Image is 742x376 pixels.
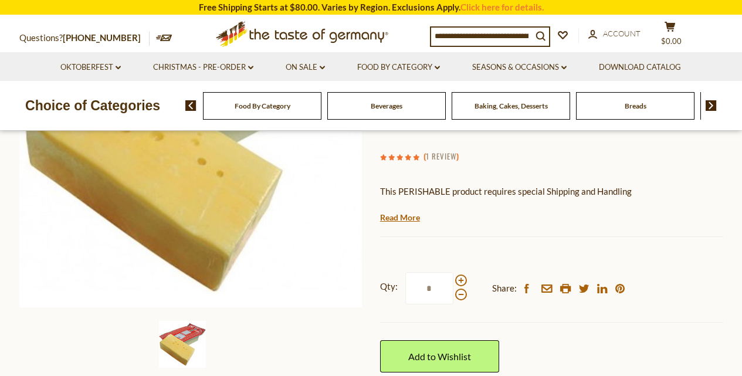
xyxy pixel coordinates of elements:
[63,32,141,43] a: [PHONE_NUMBER]
[380,212,420,223] a: Read More
[391,208,723,222] li: We will ship this product in heat-protective packaging and ice.
[472,61,567,74] a: Seasons & Occasions
[405,272,453,304] input: Qty:
[60,61,121,74] a: Oktoberfest
[475,101,548,110] a: Baking, Cakes, Desserts
[653,21,688,50] button: $0.00
[588,28,641,40] a: Account
[286,61,325,74] a: On Sale
[661,36,682,46] span: $0.00
[235,101,290,110] a: Food By Category
[185,100,196,111] img: previous arrow
[159,321,206,368] img: Bayernland Original Bavarian Swiss Cheese 45%
[357,61,440,74] a: Food By Category
[380,184,723,199] p: This PERISHABLE product requires special Shipping and Handling
[19,31,150,46] p: Questions?
[426,150,456,163] a: 1 Review
[460,2,544,12] a: Click here for details.
[603,29,641,38] span: Account
[371,101,402,110] a: Beverages
[423,150,459,162] span: ( )
[492,281,517,296] span: Share:
[706,100,717,111] img: next arrow
[380,279,398,294] strong: Qty:
[625,101,646,110] a: Breads
[380,340,499,372] a: Add to Wishlist
[153,61,253,74] a: Christmas - PRE-ORDER
[599,61,681,74] a: Download Catalog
